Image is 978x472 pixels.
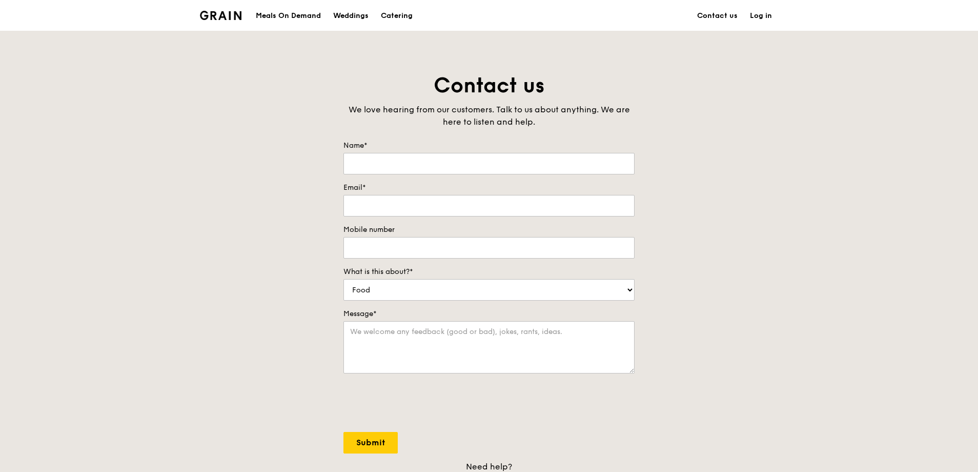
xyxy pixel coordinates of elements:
label: Name* [343,141,635,151]
label: Email* [343,183,635,193]
div: We love hearing from our customers. Talk to us about anything. We are here to listen and help. [343,104,635,128]
div: Catering [381,1,413,31]
label: Mobile number [343,225,635,235]
a: Catering [375,1,419,31]
h1: Contact us [343,72,635,100]
a: Contact us [691,1,744,31]
div: Meals On Demand [256,1,321,31]
label: Message* [343,309,635,319]
label: What is this about?* [343,267,635,277]
input: Submit [343,432,398,454]
img: Grain [200,11,241,20]
iframe: reCAPTCHA [343,384,499,424]
a: Log in [744,1,778,31]
div: Weddings [333,1,369,31]
a: Weddings [327,1,375,31]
